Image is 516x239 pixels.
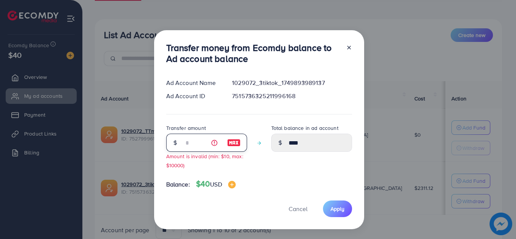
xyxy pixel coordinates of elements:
h3: Transfer money from Ecomdy balance to Ad account balance [166,42,340,64]
span: Apply [331,205,345,213]
div: Ad Account Name [160,79,226,87]
div: Ad Account ID [160,92,226,100]
h4: $40 [196,179,236,189]
button: Cancel [279,200,317,217]
div: 7515736325211996168 [226,92,358,100]
span: Balance: [166,180,190,189]
span: Cancel [289,205,307,213]
label: Total balance in ad account [271,124,338,132]
label: Transfer amount [166,124,206,132]
div: 1029072_3tiktok_1749893989137 [226,79,358,87]
img: image [228,181,236,188]
span: USD [210,180,222,188]
img: image [227,138,241,147]
button: Apply [323,200,352,217]
small: Amount is invalid (min: $10, max: $10000) [166,153,243,168]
